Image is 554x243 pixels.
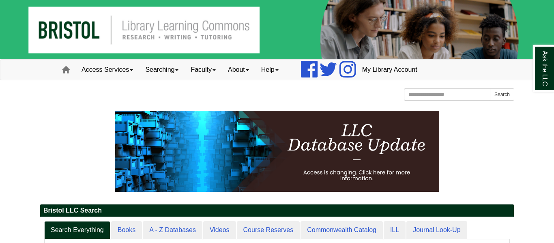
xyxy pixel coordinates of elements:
a: Access Services [75,60,139,80]
a: Videos [203,221,236,239]
a: Commonwealth Catalog [301,221,383,239]
a: ILL [384,221,406,239]
a: Help [255,60,285,80]
a: Searching [139,60,185,80]
h2: Bristol LLC Search [40,204,514,217]
a: Faculty [185,60,222,80]
a: Course Reserves [237,221,300,239]
a: About [222,60,255,80]
a: Search Everything [44,221,110,239]
a: A - Z Databases [143,221,202,239]
a: Books [111,221,142,239]
a: Journal Look-Up [406,221,467,239]
button: Search [490,88,514,101]
img: HTML tutorial [115,111,439,192]
a: My Library Account [356,60,423,80]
